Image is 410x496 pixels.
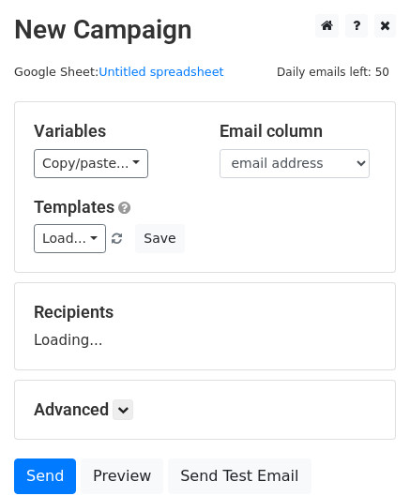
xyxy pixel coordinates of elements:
[14,65,224,79] small: Google Sheet:
[34,302,376,351] div: Loading...
[14,458,76,494] a: Send
[34,399,376,420] h5: Advanced
[168,458,311,494] a: Send Test Email
[34,302,376,323] h5: Recipients
[270,62,396,83] span: Daily emails left: 50
[14,14,396,46] h2: New Campaign
[34,121,191,142] h5: Variables
[99,65,223,79] a: Untitled spreadsheet
[270,65,396,79] a: Daily emails left: 50
[34,197,114,217] a: Templates
[34,149,148,178] a: Copy/paste...
[135,224,184,253] button: Save
[34,224,106,253] a: Load...
[81,458,163,494] a: Preview
[220,121,377,142] h5: Email column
